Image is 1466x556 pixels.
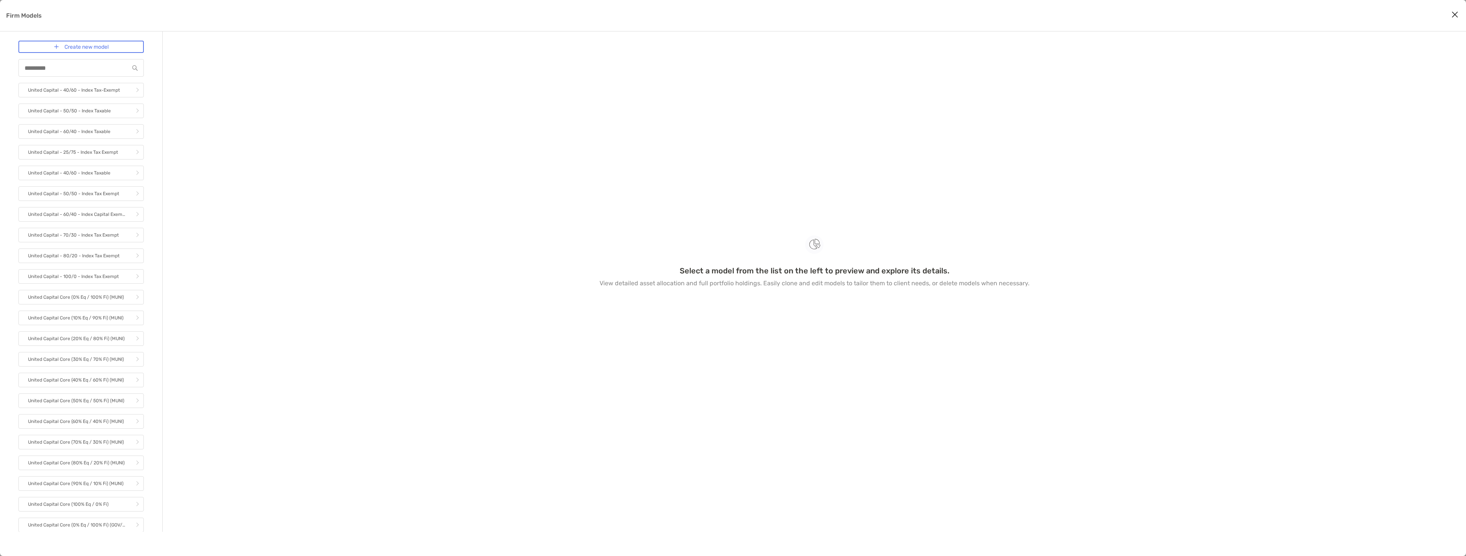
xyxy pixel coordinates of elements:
[18,518,144,532] a: United Capital Core (0% Eq / 100% Fi) (GOV/CORP)
[18,456,144,470] a: United Capital Core (80% Eq / 20% Fi) (MUNI)
[28,500,109,509] p: United Capital Core (100% Eq / 0% Fi)
[18,186,144,201] a: United Capital - 50/50 - Index Tax Exempt
[28,417,124,426] p: United Capital Core (60% Eq / 40% Fi) (MUNI)
[28,396,124,406] p: United Capital Core (50% Eq / 50% Fi) (MUNI)
[28,127,110,137] p: United Capital - 60/40 - Index Taxable
[28,210,126,219] p: United Capital - 60/40 - Index Capital Exempt
[28,148,118,157] p: United Capital - 25/75 - Index Tax Exempt
[18,435,144,449] a: United Capital Core (70% Eq / 30% Fi) (MUNI)
[28,168,110,178] p: United Capital - 40/60 - Index Taxable
[132,65,138,71] img: input icon
[28,313,124,323] p: United Capital Core (10% Eq / 90% Fi) (MUNI)
[18,207,144,222] a: United Capital - 60/40 - Index Capital Exempt
[28,479,124,489] p: United Capital Core (90% Eq / 10% Fi) (MUNI)
[28,272,119,281] p: United Capital - 100/0 - Index Tax Exempt
[28,458,125,468] p: United Capital Core (80% Eq / 20% Fi) (MUNI)
[18,311,144,325] a: United Capital Core (10% Eq / 90% Fi) (MUNI)
[18,145,144,160] a: United Capital - 25/75 - Index Tax Exempt
[28,375,124,385] p: United Capital Core (40% Eq / 60% Fi) (MUNI)
[18,269,144,284] a: United Capital - 100/0 - Index Tax Exempt
[28,438,124,447] p: United Capital Core (70% Eq / 30% Fi) (MUNI)
[28,251,120,261] p: United Capital - 80/20 - Index Tax Exempt
[600,278,1029,288] p: View detailed asset allocation and full portfolio holdings. Easily clone and edit models to tailo...
[18,352,144,367] a: United Capital Core (30% Eq / 70% Fi) (MUNI)
[28,520,126,530] p: United Capital Core (0% Eq / 100% Fi) (GOV/CORP)
[28,355,124,364] p: United Capital Core (30% Eq / 70% Fi) (MUNI)
[28,189,119,199] p: United Capital - 50/50 - Index Tax Exempt
[28,293,124,302] p: United Capital Core (0% Eq / 100% Fi) (MUNI)
[28,106,111,116] p: United Capital - 50/50 - Index Taxable
[6,11,42,20] p: Firm Models
[18,290,144,304] a: United Capital Core (0% Eq / 100% Fi) (MUNI)
[18,41,144,53] a: Create new model
[1449,9,1461,21] button: Close modal
[680,266,949,275] h3: Select a model from the list on the left to preview and explore its details.
[18,497,144,512] a: United Capital Core (100% Eq / 0% Fi)
[18,83,144,97] a: United Capital - 40/60 - Index Tax-Exempt
[28,86,120,95] p: United Capital - 40/60 - Index Tax-Exempt
[18,166,144,180] a: United Capital - 40/60 - Index Taxable
[18,248,144,263] a: United Capital - 80/20 - Index Tax Exempt
[18,124,144,139] a: United Capital - 60/40 - Index Taxable
[18,414,144,429] a: United Capital Core (60% Eq / 40% Fi) (MUNI)
[28,230,119,240] p: United Capital - 70/30 - Index Tax Exempt
[28,334,125,344] p: United Capital Core (20% Eq / 80% Fi) (MUNI)
[18,228,144,242] a: United Capital - 70/30 - Index Tax Exempt
[18,476,144,491] a: United Capital Core (90% Eq / 10% Fi) (MUNI)
[18,393,144,408] a: United Capital Core (50% Eq / 50% Fi) (MUNI)
[18,373,144,387] a: United Capital Core (40% Eq / 60% Fi) (MUNI)
[18,104,144,118] a: United Capital - 50/50 - Index Taxable
[18,331,144,346] a: United Capital Core (20% Eq / 80% Fi) (MUNI)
